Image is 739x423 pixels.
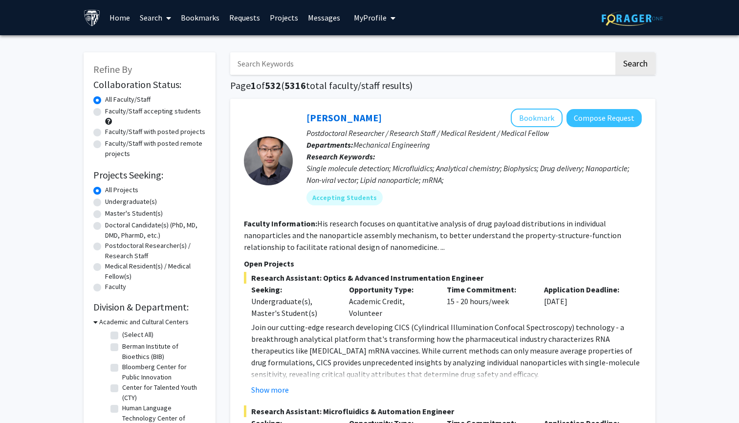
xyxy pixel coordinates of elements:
a: Projects [265,0,303,35]
label: Postdoctoral Researcher(s) / Research Staff [105,241,206,261]
label: Faculty/Staff accepting students [105,106,201,116]
button: Compose Request to Sixuan Li [566,109,642,127]
label: (Select All) [122,330,153,340]
div: 15 - 20 hours/week [439,284,537,319]
label: Master's Student(s) [105,208,163,219]
span: Research Assistant: Microfluidics & Automation Engineer [244,405,642,417]
b: Departments: [306,140,353,150]
h2: Division & Department: [93,301,206,313]
a: Requests [224,0,265,35]
p: Time Commitment: [447,284,530,295]
label: Undergraduate(s) [105,197,157,207]
h2: Projects Seeking: [93,169,206,181]
div: [DATE] [537,284,634,319]
span: 5316 [284,79,306,91]
button: Search [615,52,655,75]
a: [PERSON_NAME] [306,111,382,124]
label: Doctoral Candidate(s) (PhD, MD, DMD, PharmD, etc.) [105,220,206,241]
label: Faculty/Staff with posted projects [105,127,205,137]
fg-read-more: His research focuses on quantitative analysis of drug payload distributions in individual nanopar... [244,219,621,252]
label: Medical Resident(s) / Medical Fellow(s) [105,261,206,282]
p: Opportunity Type: [349,284,432,295]
label: Center for Talented Youth (CTY) [122,382,203,403]
span: Mechanical Engineering [353,140,430,150]
img: ForagerOne Logo [602,11,663,26]
button: Add Sixuan Li to Bookmarks [511,109,563,127]
b: Research Keywords: [306,152,375,161]
p: Application Deadline: [544,284,627,295]
label: Faculty/Staff with posted remote projects [105,138,206,159]
img: Johns Hopkins University Logo [84,9,101,26]
span: My Profile [354,13,387,22]
iframe: Chat [7,379,42,416]
h1: Page of ( total faculty/staff results) [230,80,655,91]
label: Faculty [105,282,126,292]
a: Home [105,0,135,35]
p: Seeking: [251,284,334,295]
a: Bookmarks [176,0,224,35]
span: 532 [265,79,281,91]
label: Bloomberg Center for Public Innovation [122,362,203,382]
p: Postdoctoral Researcher / Research Staff / Medical Resident / Medical Fellow [306,127,642,139]
input: Search Keywords [230,52,614,75]
div: Academic Credit, Volunteer [342,284,439,319]
a: Messages [303,0,345,35]
h2: Collaboration Status: [93,79,206,90]
label: All Faculty/Staff [105,94,151,105]
span: Refine By [93,63,132,75]
p: Open Projects [244,258,642,269]
mat-chip: Accepting Students [306,190,383,205]
div: Undergraduate(s), Master's Student(s) [251,295,334,319]
p: Join our cutting-edge research developing CICS (Cylindrical Illumination Confocal Spectroscopy) t... [251,321,642,380]
label: All Projects [105,185,138,195]
label: Berman Institute of Bioethics (BIB) [122,341,203,362]
a: Search [135,0,176,35]
span: Research Assistant: Optics & Advanced Instrumentation Engineer [244,272,642,284]
h3: Academic and Cultural Centers [99,317,189,327]
button: Show more [251,384,289,396]
b: Faculty Information: [244,219,317,228]
span: 1 [251,79,256,91]
div: Single molecule detection; Microfluidics; Analytical chemistry; Biophysics; Drug delivery; Nanopa... [306,162,642,186]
